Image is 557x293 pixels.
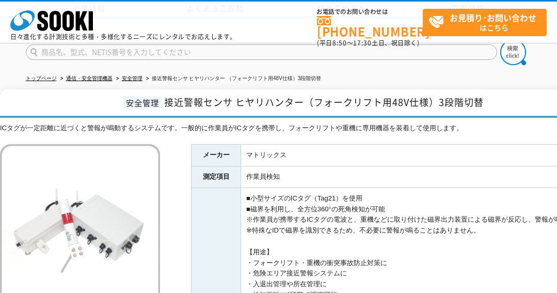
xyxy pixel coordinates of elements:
p: 日々進化する計測技術と多種・多様化するニーズにレンタルでお応えします。 [10,34,236,40]
img: btn_search.png [500,39,526,65]
a: トップページ [26,75,57,81]
span: お電話でのお問い合わせは [317,9,423,15]
a: 通信・安全管理機器 [66,75,113,81]
span: 接近警報センサ ヒヤリハンター（フォークリフト用48V仕様）3段階切替 [164,95,484,109]
input: 商品名、型式、NETIS番号を入力してください [26,44,497,60]
a: [PHONE_NUMBER] [317,16,423,37]
span: (平日 ～ 土日、祝日除く) [317,38,419,48]
a: 安全管理 [122,75,142,81]
span: 安全管理 [123,97,162,109]
li: 接近警報センサ ヒヤリハンター （フォークリフト用48V仕様）3段階切替 [144,73,322,84]
span: 8:50 [332,38,347,48]
a: お見積り･お問い合わせはこちら [423,9,547,36]
span: 17:30 [353,38,372,48]
strong: お見積り･お問い合わせ [450,11,536,24]
span: はこちら [428,9,546,35]
th: 測定項目 [192,166,241,188]
th: メーカー [192,145,241,166]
